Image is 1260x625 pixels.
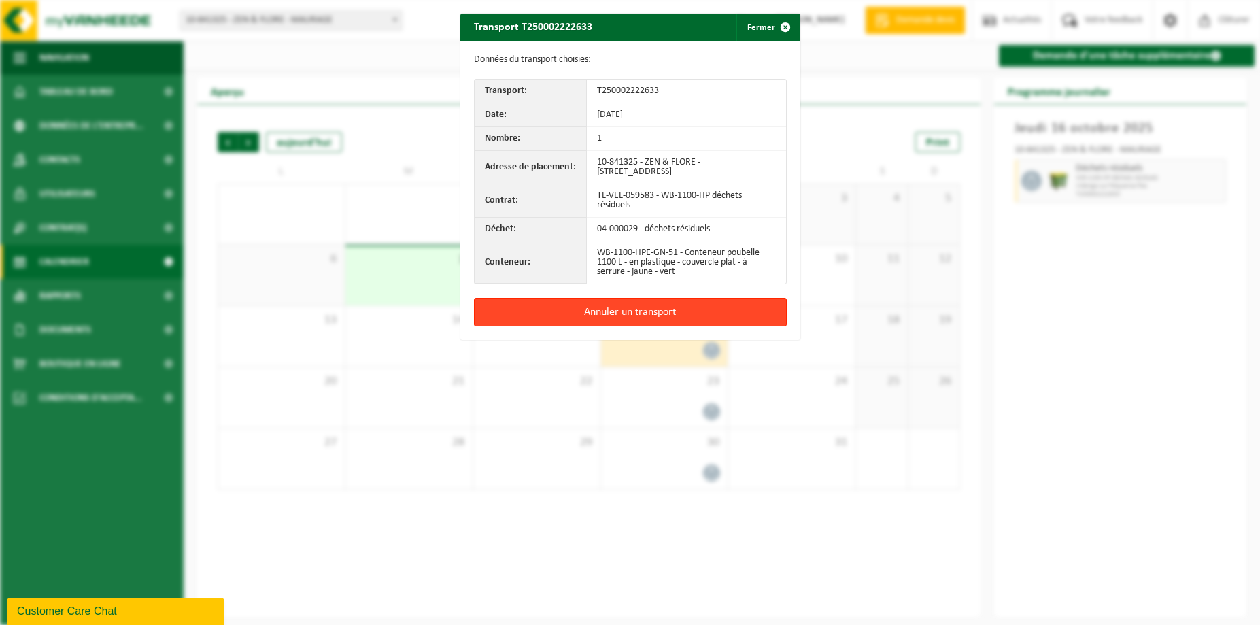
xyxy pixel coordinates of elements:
[475,218,587,241] th: Déchet:
[587,241,786,284] td: WB-1100-HPE-GN-51 - Conteneur poubelle 1100 L - en plastique - couvercle plat - à serrure - jaune...
[475,151,587,184] th: Adresse de placement:
[587,218,786,241] td: 04-000029 - déchets résiduels
[475,241,587,284] th: Conteneur:
[475,80,587,103] th: Transport:
[587,127,786,151] td: 1
[474,54,787,65] p: Données du transport choisies:
[587,151,786,184] td: 10-841325 - ZEN & FLORE - [STREET_ADDRESS]
[587,184,786,218] td: TL-VEL-059583 - WB-1100-HP déchets résiduels
[736,14,799,41] button: Fermer
[587,103,786,127] td: [DATE]
[587,80,786,103] td: T250002222633
[7,595,227,625] iframe: chat widget
[475,127,587,151] th: Nombre:
[475,103,587,127] th: Date:
[475,184,587,218] th: Contrat:
[474,298,787,326] button: Annuler un transport
[460,14,606,39] h2: Transport T250002222633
